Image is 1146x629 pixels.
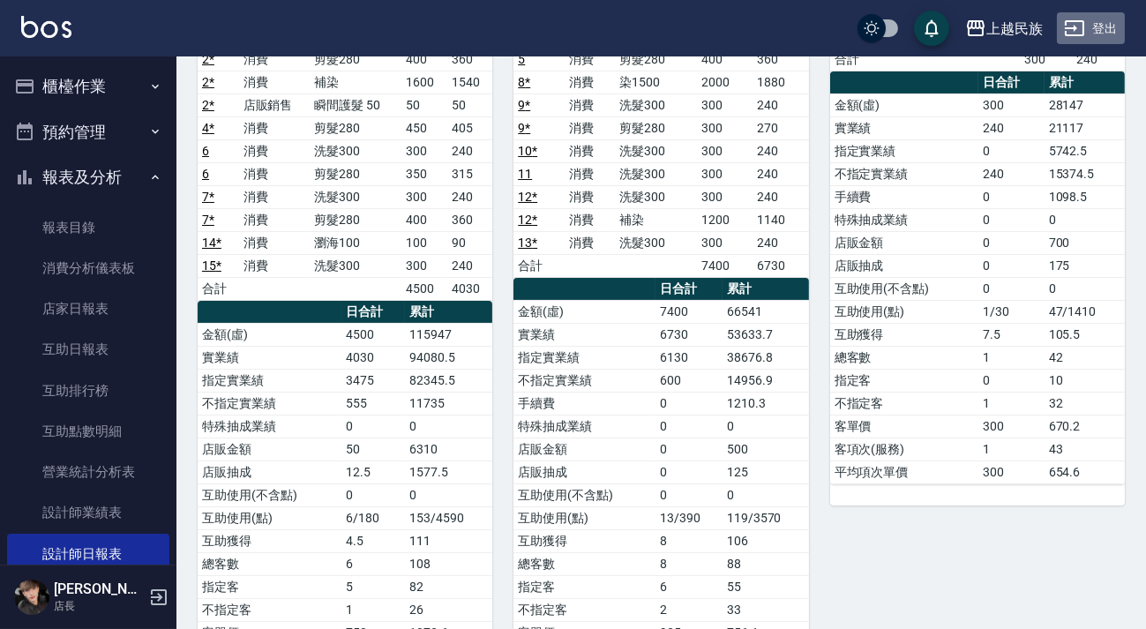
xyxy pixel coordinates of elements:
[405,483,492,506] td: 0
[198,552,341,575] td: 總客數
[198,438,341,461] td: 店販金額
[341,506,405,529] td: 6/180
[341,415,405,438] td: 0
[697,94,753,116] td: 300
[565,94,615,116] td: 消費
[447,231,492,254] td: 90
[753,208,808,231] td: 1140
[830,94,979,116] td: 金額(虛)
[723,346,809,369] td: 38676.8
[513,438,655,461] td: 店販金額
[239,116,311,139] td: 消費
[1045,438,1125,461] td: 43
[830,369,979,392] td: 指定客
[405,392,492,415] td: 11735
[655,461,723,483] td: 0
[697,48,753,71] td: 400
[7,534,169,574] a: 設計師日報表
[198,392,341,415] td: 不指定實業績
[341,346,405,369] td: 4030
[402,185,447,208] td: 300
[753,139,808,162] td: 240
[1045,94,1125,116] td: 28147
[513,369,655,392] td: 不指定實業績
[7,64,169,109] button: 櫃檯作業
[978,346,1044,369] td: 1
[513,3,808,278] table: a dense table
[723,506,809,529] td: 119/3570
[753,231,808,254] td: 240
[341,392,405,415] td: 555
[239,71,311,94] td: 消費
[7,329,169,370] a: 互助日報表
[723,529,809,552] td: 106
[655,483,723,506] td: 0
[402,71,447,94] td: 1600
[239,185,311,208] td: 消費
[830,300,979,323] td: 互助使用(點)
[565,71,615,94] td: 消費
[697,254,753,277] td: 7400
[402,139,447,162] td: 300
[202,167,209,181] a: 6
[402,48,447,71] td: 400
[1045,116,1125,139] td: 21117
[7,248,169,288] a: 消費分析儀表板
[447,185,492,208] td: 240
[615,71,697,94] td: 染1500
[615,139,697,162] td: 洗髮300
[655,506,723,529] td: 13/390
[1045,392,1125,415] td: 32
[513,598,655,621] td: 不指定客
[978,392,1044,415] td: 1
[655,278,723,301] th: 日合計
[21,16,71,38] img: Logo
[198,506,341,529] td: 互助使用(點)
[513,392,655,415] td: 手續費
[830,185,979,208] td: 手續費
[447,48,492,71] td: 360
[830,71,1125,484] table: a dense table
[447,116,492,139] td: 405
[830,392,979,415] td: 不指定客
[830,116,979,139] td: 實業績
[655,438,723,461] td: 0
[310,71,401,94] td: 補染
[655,392,723,415] td: 0
[405,438,492,461] td: 6310
[405,529,492,552] td: 111
[447,254,492,277] td: 240
[914,11,949,46] button: save
[310,139,401,162] td: 洗髮300
[198,369,341,392] td: 指定實業績
[341,438,405,461] td: 50
[830,48,882,71] td: 合計
[753,116,808,139] td: 270
[310,231,401,254] td: 瀏海100
[830,323,979,346] td: 互助獲得
[830,277,979,300] td: 互助使用(不含點)
[402,94,447,116] td: 50
[978,231,1044,254] td: 0
[830,438,979,461] td: 客項次(服務)
[405,506,492,529] td: 153/4590
[14,580,49,615] img: Person
[405,323,492,346] td: 115947
[723,552,809,575] td: 88
[341,575,405,598] td: 5
[723,483,809,506] td: 0
[753,185,808,208] td: 240
[753,71,808,94] td: 1880
[978,323,1044,346] td: 7.5
[565,139,615,162] td: 消費
[310,162,401,185] td: 剪髮280
[513,254,564,277] td: 合計
[310,208,401,231] td: 剪髮280
[402,231,447,254] td: 100
[405,369,492,392] td: 82345.5
[310,185,401,208] td: 洗髮300
[1045,208,1125,231] td: 0
[978,277,1044,300] td: 0
[7,452,169,492] a: 營業統計分析表
[405,461,492,483] td: 1577.5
